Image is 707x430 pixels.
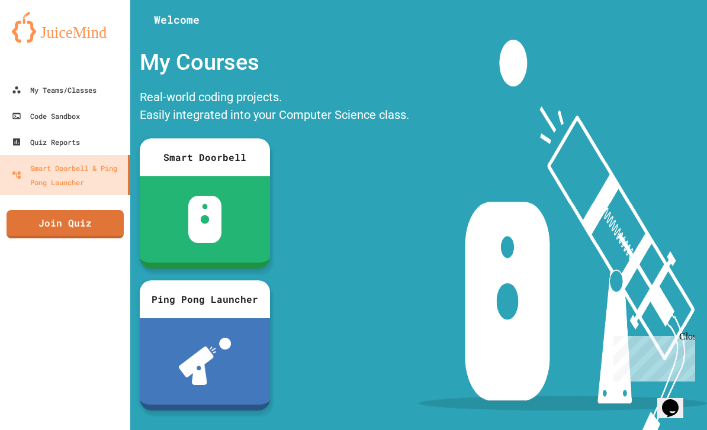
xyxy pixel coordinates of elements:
[134,85,415,130] div: Real-world coding projects. Easily integrated into your Computer Science class.
[12,161,123,189] div: Smart Doorbell & Ping Pong Launcher
[609,331,695,381] iframe: chat widget
[657,383,695,418] iframe: chat widget
[7,210,124,238] a: Join Quiz
[188,196,222,243] img: sdb-white.svg
[12,12,118,43] img: logo-orange.svg
[140,138,270,176] div: Smart Doorbell
[12,109,80,123] div: Code Sandbox
[12,83,97,97] div: My Teams/Classes
[12,135,80,149] div: Quiz Reports
[5,5,82,75] div: Chat with us now!Close
[134,40,415,85] div: My Courses
[179,338,232,385] img: ppl-with-ball.png
[140,280,270,318] div: Ping Pong Launcher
